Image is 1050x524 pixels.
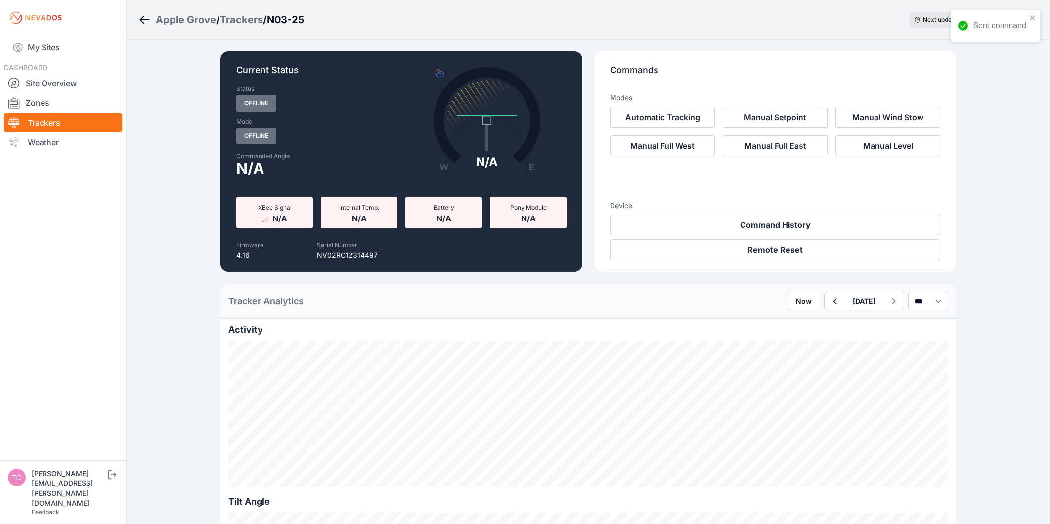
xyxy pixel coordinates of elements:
label: Firmware [236,241,263,249]
a: Feedback [32,508,59,516]
button: Manual Full East [723,135,828,156]
div: N/A [476,154,498,170]
span: / [216,13,220,27]
h2: Tilt Angle [228,495,948,509]
p: Commands [610,63,940,85]
label: Mode [236,118,252,126]
span: Internal Temp. [339,204,379,211]
span: Next update in [923,16,963,23]
button: [DATE] [845,292,883,310]
span: N/A [272,212,287,223]
div: Sent command [973,20,1026,32]
button: Remote Reset [610,239,940,260]
a: Weather [4,132,122,152]
span: DASHBOARD [4,63,47,72]
span: Pony Module [510,204,547,211]
span: / [263,13,267,27]
button: Manual Setpoint [723,107,828,128]
span: N/A [352,212,367,223]
span: N/A [236,162,264,174]
h3: Modes [610,93,632,103]
span: Battery [434,204,454,211]
span: Offline [236,128,276,144]
button: Automatic Tracking [610,107,715,128]
span: XBee Signal [258,204,292,211]
button: close [1029,14,1036,22]
h2: Activity [228,323,948,337]
a: Trackers [4,113,122,132]
div: [PERSON_NAME][EMAIL_ADDRESS][PERSON_NAME][DOMAIN_NAME] [32,469,106,508]
button: Manual Full West [610,135,715,156]
button: Now [787,292,820,310]
label: Serial Number [317,241,357,249]
a: Zones [4,93,122,113]
a: My Sites [4,36,122,59]
button: Command History [610,215,940,235]
p: NV02RC12314497 [317,250,378,260]
a: Apple Grove [156,13,216,27]
p: 4.16 [236,250,263,260]
span: N/A [521,212,536,223]
p: Current Status [236,63,567,85]
img: Nevados [8,10,63,26]
a: Trackers [220,13,263,27]
nav: Breadcrumb [138,7,304,33]
label: Commanded Angle [236,152,395,160]
button: Manual Level [835,135,940,156]
span: Offline [236,95,276,112]
h3: N03-25 [267,13,304,27]
label: Status [236,85,254,93]
a: Site Overview [4,73,122,93]
img: tomasz.barcz@energix-group.com [8,469,26,486]
span: N/A [437,212,451,223]
button: Manual Wind Stow [835,107,940,128]
h3: Device [610,201,940,211]
h2: Tracker Analytics [228,294,304,308]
